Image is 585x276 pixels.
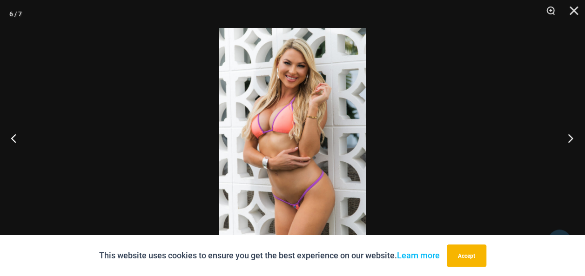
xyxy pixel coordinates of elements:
button: Accept [447,244,486,267]
p: This website uses cookies to ensure you get the best experience on our website. [99,249,440,263]
a: Learn more [397,250,440,260]
img: Wild Card Neon Bliss 312 Top 457 Micro 01 [219,28,366,248]
div: 6 / 7 [9,7,22,21]
button: Next [550,115,585,161]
